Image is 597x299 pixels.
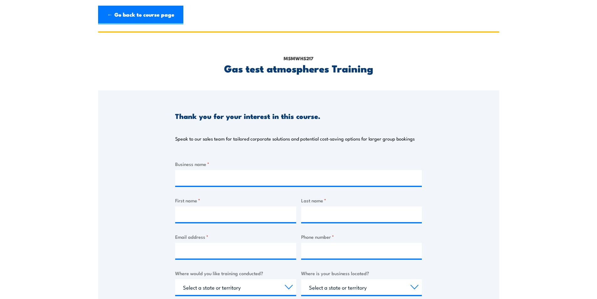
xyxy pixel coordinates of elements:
[175,197,296,204] label: First name
[175,64,422,72] h2: Gas test atmospheres Training
[175,233,296,240] label: Email address
[301,270,422,277] label: Where is your business located?
[175,136,415,142] p: Speak to our sales team for tailored corporate solutions and potential cost-saving options for la...
[175,112,320,120] h3: Thank you for your interest in this course.
[301,197,422,204] label: Last name
[175,55,422,62] p: MSMWHS217
[175,270,296,277] label: Where would you like training conducted?
[175,160,422,168] label: Business name
[301,233,422,240] label: Phone number
[98,6,183,24] a: ← Go back to course page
